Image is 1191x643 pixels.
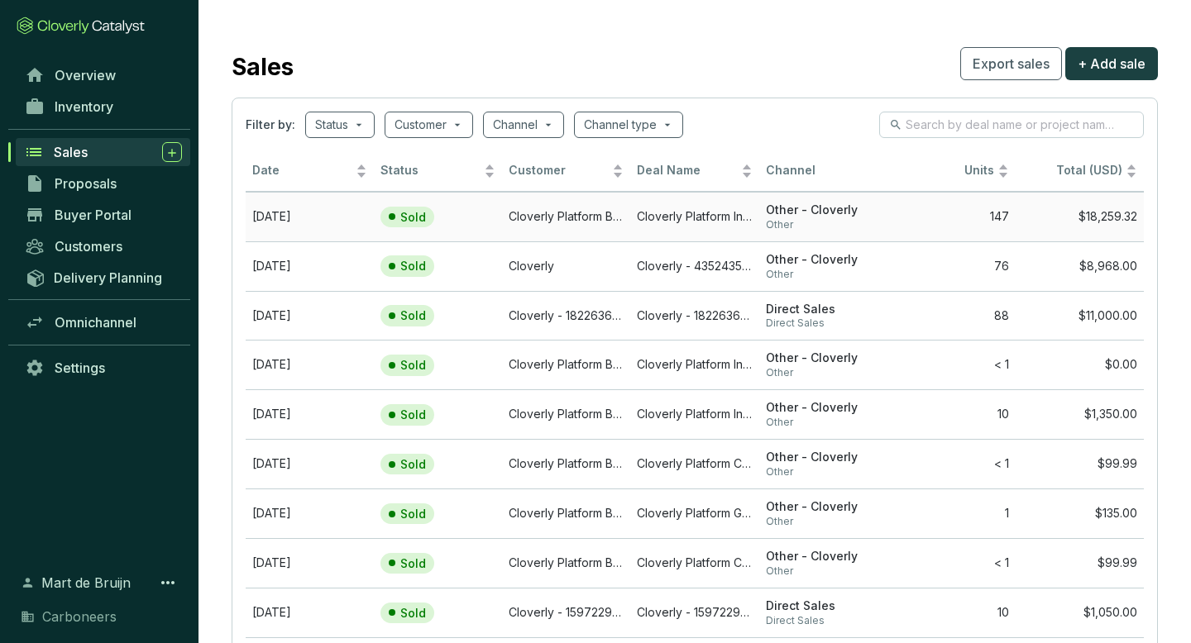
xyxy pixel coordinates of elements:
span: Other [766,218,881,231]
span: Export sales [973,54,1050,74]
span: Other [766,515,881,528]
span: Direct Sales [766,598,881,614]
td: Cloverly - 43524359249 [630,241,758,291]
td: Cloverly Platform Buyer [502,340,630,389]
td: 88 [887,291,1016,341]
p: Sold [400,210,426,225]
p: Sold [400,358,426,373]
span: Other - Cloverly [766,252,881,268]
span: Other [766,465,881,479]
span: + Add sale [1078,54,1146,74]
td: < 1 [887,439,1016,488]
p: Sold [400,308,426,323]
td: $135.00 [1016,488,1144,538]
span: Status [380,163,481,179]
td: $8,968.00 [1016,241,1144,291]
td: $11,000.00 [1016,291,1144,341]
span: Direct Sales [766,302,881,317]
span: Other - Cloverly [766,549,881,564]
td: Cloverly Platform Carboneers Apr 24 [630,439,758,488]
span: Other - Cloverly [766,350,881,366]
th: Channel [759,151,887,192]
span: Settings [55,360,105,376]
td: 1 [887,488,1016,538]
span: Other [766,366,881,379]
td: 76 [887,241,1016,291]
button: + Add sale [1065,47,1158,80]
td: Cloverly Platform Ghanaian Carboneers Jun 26 [630,488,758,538]
span: Omnichannel [55,314,136,331]
td: $1,050.00 [1016,588,1144,637]
span: Other - Cloverly [766,499,881,515]
td: $99.99 [1016,538,1144,588]
td: Cloverly Platform Indian Carboneers 2025 Sep 18 [630,192,758,241]
th: Date [246,151,374,192]
p: Sold [400,457,426,472]
td: Cloverly Platform Buyer [502,439,630,488]
p: Sold [400,259,426,274]
span: Filter by: [246,117,295,133]
span: Other [766,268,881,281]
td: Apr 12 2024 [246,538,374,588]
td: Cloverly Platform Buyer [502,192,630,241]
span: Other [766,416,881,429]
span: Sales [54,144,88,160]
span: Direct Sales [766,614,881,627]
span: Other [766,564,881,578]
span: Inventory [55,98,113,115]
td: Cloverly Platform Indian Carboneers Sep 24 [630,340,758,389]
p: Sold [400,606,426,621]
td: 10 [887,389,1016,439]
td: Sep 24 2024 [246,340,374,389]
td: Jun 12 2024 [246,389,374,439]
td: Cloverly Platform Buyer [502,488,630,538]
a: Proposals [17,169,190,198]
th: Status [374,151,502,192]
td: < 1 [887,538,1016,588]
a: Sales [16,138,190,166]
a: Delivery Planning [17,264,190,291]
td: $1,350.00 [1016,389,1144,439]
td: < 1 [887,340,1016,389]
span: Other - Cloverly [766,400,881,416]
p: Sold [400,407,426,422]
th: Customer [502,151,630,192]
td: Cloverly - 15972293440 [630,588,758,637]
td: Sep 24 2024 [246,291,374,341]
td: Cloverly - 18226368294 [630,291,758,341]
td: Cloverly Platform Buyer [502,538,630,588]
span: Customers [55,238,122,255]
span: Other - Cloverly [766,202,881,218]
span: Total (USD) [1056,163,1122,177]
th: Deal Name [630,151,758,192]
a: Omnichannel [17,308,190,336]
p: Sold [400,556,426,571]
span: Mart de Bruijn [41,573,131,593]
td: Cloverly Platform Carboneers Apr 12 [630,538,758,588]
td: Jun 26 2024 [246,488,374,538]
a: Overview [17,61,190,89]
td: Aug 12 2024 [246,588,374,637]
td: Cloverly [502,241,630,291]
td: $0.00 [1016,340,1144,389]
td: Sep 15 2025 [246,241,374,291]
a: Settings [17,354,190,382]
span: Carboneers [42,607,117,626]
td: Cloverly - 15972293440 [502,588,630,637]
p: Sold [400,507,426,522]
td: 10 [887,588,1016,637]
span: Date [252,163,352,179]
a: Inventory [17,93,190,121]
td: $18,259.32 [1016,192,1144,241]
span: Units [894,163,994,179]
td: 147 [887,192,1016,241]
span: Direct Sales [766,317,881,330]
td: Cloverly - 18226368294 [502,291,630,341]
td: Sep 18 2025 [246,192,374,241]
span: Buyer Portal [55,207,132,223]
span: Proposals [55,175,117,192]
td: Cloverly Platform Indian Carboneers Jun 12 [630,389,758,439]
span: Other - Cloverly [766,450,881,465]
a: Customers [17,232,190,260]
span: Delivery Planning [54,269,162,286]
